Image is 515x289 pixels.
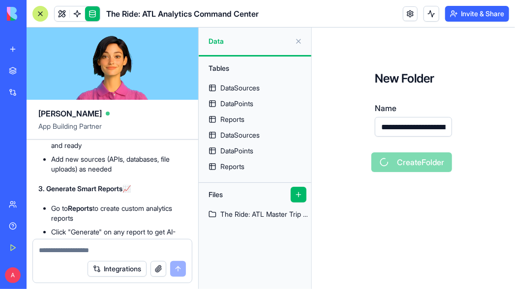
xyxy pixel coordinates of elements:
div: Reports [220,115,244,124]
div: DataPoints [220,99,253,109]
a: Reports [199,159,311,174]
h3: New Folder [375,71,452,87]
li: You already have sample sources set up and ready [51,131,186,150]
strong: 3. Generate Smart Reports [38,184,122,193]
div: DataSources [220,83,260,93]
li: Click "Generate" on any report to get AI-powered insights [51,227,186,247]
div: Tables [204,60,306,76]
div: DataPoints [220,146,253,156]
div: DataSources [220,130,260,140]
label: Name [375,102,396,114]
span: [PERSON_NAME] [38,108,102,119]
a: Reports [199,112,311,127]
div: The Ride: ATL Master Trip Data [220,209,311,219]
div: Files [204,187,282,202]
a: DataSources [199,80,311,96]
a: DataSources [199,127,311,143]
div: Reports [220,162,244,172]
button: Invite & Share [445,6,509,22]
a: The Ride: ATL Master Trip Data [199,206,311,222]
button: Integrations [88,261,147,277]
a: DataPoints [199,143,311,159]
img: logo [7,7,68,21]
p: 📈 [38,184,186,194]
a: DataPoints [199,96,311,112]
span: A [5,267,21,283]
li: Go to to create custom analytics reports [51,203,186,223]
strong: Reports [68,204,92,212]
span: Data [209,36,291,46]
span: The Ride: ATL Analytics Command Center [106,8,259,20]
span: App Building Partner [38,121,186,139]
li: Add new sources (APIs, databases, file uploads) as needed [51,154,186,174]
